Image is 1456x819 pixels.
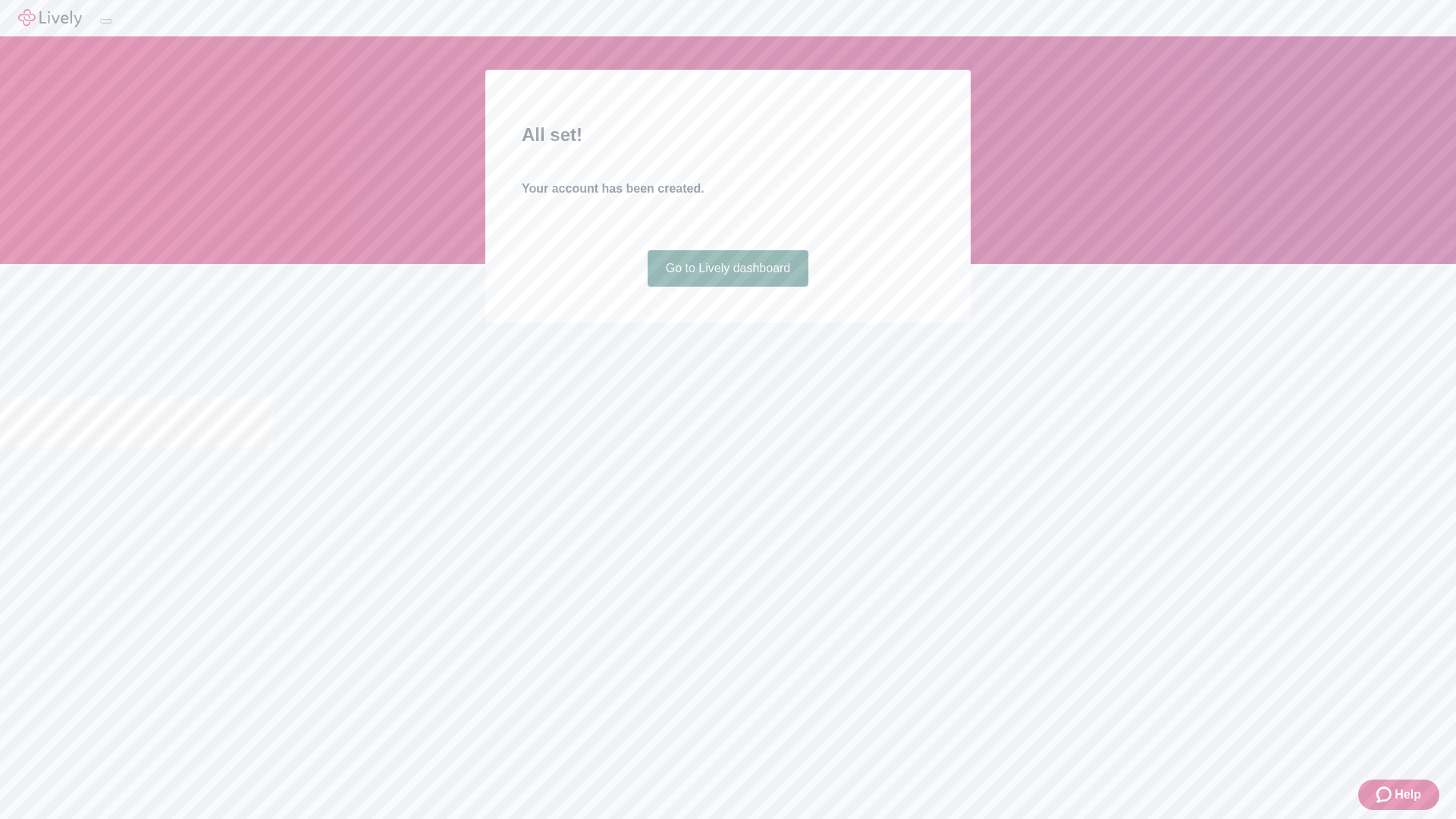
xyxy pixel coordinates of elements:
[1376,786,1395,804] svg: Zendesk support icon
[648,250,809,287] a: Go to Lively dashboard
[522,180,934,198] h4: Your account has been created.
[522,121,934,149] h2: All set!
[18,9,82,27] img: Lively
[1395,786,1421,804] span: Help
[100,19,112,24] button: Log out
[1358,780,1439,810] button: Zendesk support iconHelp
